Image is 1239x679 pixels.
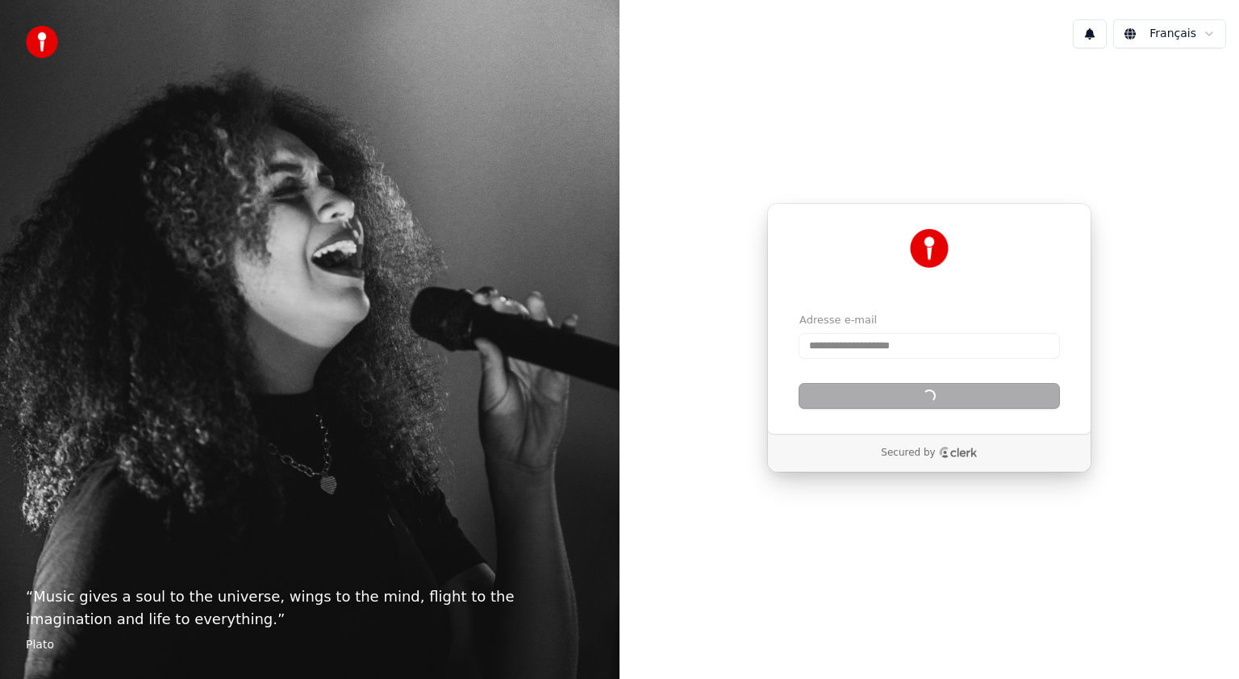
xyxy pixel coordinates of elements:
[26,637,594,653] footer: Plato
[939,447,978,458] a: Clerk logo
[26,26,58,58] img: youka
[910,229,949,268] img: Youka
[881,447,935,460] p: Secured by
[26,585,594,631] p: “ Music gives a soul to the universe, wings to the mind, flight to the imagination and life to ev...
